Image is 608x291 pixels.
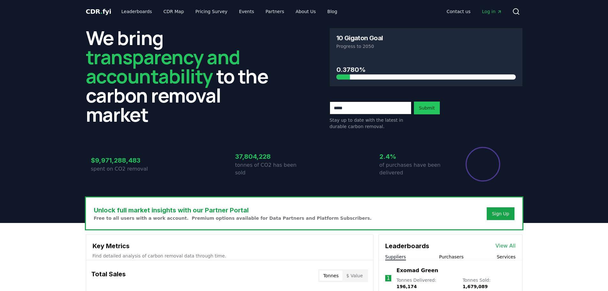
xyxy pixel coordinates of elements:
p: Tonnes Sold : [462,277,515,290]
a: Leaderboards [116,6,157,17]
a: Sign Up [492,211,509,217]
h3: Unlock full market insights with our Partner Portal [94,205,372,215]
h3: 10 Gigaton Goal [336,35,383,41]
button: Sign Up [487,207,514,220]
a: Exomad Green [396,267,438,274]
a: CDR Map [158,6,189,17]
nav: Main [441,6,507,17]
h3: $9,971,288,483 [91,156,160,165]
a: Pricing Survey [190,6,232,17]
span: . [100,8,102,15]
nav: Main [116,6,342,17]
a: View All [496,242,516,250]
div: Percentage of sales delivered [465,146,501,182]
h3: Key Metrics [93,241,367,251]
span: transparency and accountability [86,44,240,89]
p: 1 [387,274,390,282]
h3: 0.3780% [336,65,516,74]
span: 1,679,089 [462,284,488,289]
button: Submit [414,102,440,114]
button: $ Value [342,271,367,281]
a: Log in [477,6,507,17]
p: of purchases have been delivered [379,161,448,177]
a: CDR.fyi [86,7,111,16]
button: Tonnes [319,271,342,281]
a: Contact us [441,6,476,17]
a: Partners [260,6,289,17]
button: Purchasers [439,254,464,260]
h3: 37,804,228 [235,152,304,161]
span: CDR fyi [86,8,111,15]
p: spent on CO2 removal [91,165,160,173]
p: Find detailed analysis of carbon removal data through time. [93,253,367,259]
a: Blog [322,6,342,17]
a: Events [234,6,259,17]
button: Suppliers [385,254,406,260]
a: About Us [290,6,321,17]
h3: 2.4% [379,152,448,161]
h3: Leaderboards [385,241,429,251]
h2: We bring to the carbon removal market [86,28,279,124]
button: Services [497,254,515,260]
span: Log in [482,8,502,15]
p: Progress to 2050 [336,43,516,50]
p: Free to all users with a work account. Premium options available for Data Partners and Platform S... [94,215,372,221]
span: 196,174 [396,284,417,289]
h3: Total Sales [91,269,126,282]
p: Tonnes Delivered : [396,277,456,290]
p: Stay up to date with the latest in durable carbon removal. [330,117,411,130]
p: tonnes of CO2 has been sold [235,161,304,177]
